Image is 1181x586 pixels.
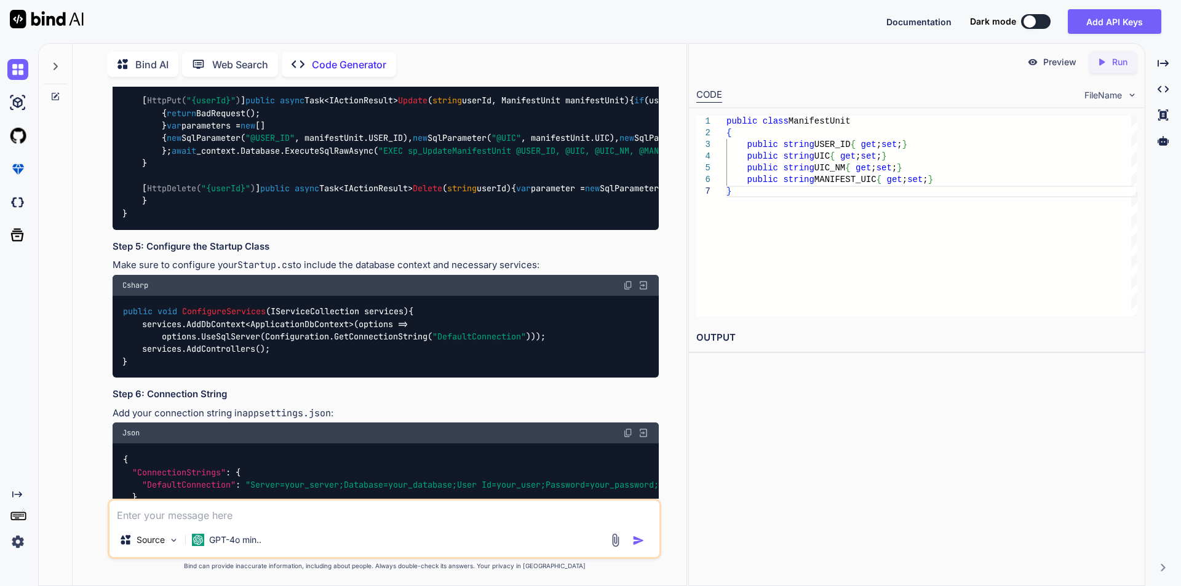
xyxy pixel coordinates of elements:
span: "DefaultConnection" [142,479,236,490]
span: public [747,151,777,161]
span: public [747,140,777,149]
span: ; [923,175,928,184]
span: ; [897,140,902,149]
span: ; [856,151,861,161]
span: new [413,133,427,144]
div: 2 [696,127,710,139]
span: { [726,128,731,138]
div: 4 [696,151,710,162]
img: preview [1027,57,1038,68]
span: ( ) [123,306,408,317]
h3: Step 6: Connection String [113,387,659,402]
img: icon [632,534,645,547]
span: { [830,151,835,161]
span: async [280,95,304,106]
span: string [783,151,814,161]
span: "Server=your_server;Database=your_database;User Id=your_user;Password=your_password;" [245,479,664,490]
p: Bind AI [135,57,169,72]
p: Make sure to configure your to include the database context and necessary services: [113,258,659,272]
span: ConfigureServices [182,306,266,317]
div: CODE [696,88,722,103]
img: Open in Browser [638,427,649,438]
img: chat [7,59,28,80]
img: premium [7,159,28,180]
span: set [876,163,891,173]
span: string [783,175,814,184]
code: appsettings.json [242,407,331,419]
span: if [634,95,644,106]
img: githubLight [7,125,28,146]
div: 5 [696,162,710,174]
span: get [856,163,871,173]
p: Add your connection string in : [113,406,659,421]
span: ; [902,175,907,184]
span: UIC [814,151,830,161]
span: public [726,116,757,126]
span: } [928,175,932,184]
span: Json [122,428,140,438]
span: ; [876,140,881,149]
div: 3 [696,139,710,151]
span: } [897,163,902,173]
img: Bind AI [10,10,84,28]
span: return [167,108,196,119]
h3: Step 5: Configure the Startup Class [113,240,659,254]
span: Documentation [886,17,952,27]
span: } [132,492,137,503]
span: "@USER_ID" [245,133,295,144]
span: get [861,140,876,149]
span: MANIFEST_UIC [814,175,877,184]
span: userId, ManifestUnit manifestUnit [432,95,624,106]
span: new [167,133,181,144]
span: await [172,145,196,156]
span: string [783,163,814,173]
span: Dark mode [970,15,1016,28]
img: chevron down [1127,90,1137,100]
img: copy [623,428,633,438]
span: ; [876,151,881,161]
span: "EXEC sp_UpdateManifestUnit @USER_ID, @UIC, @UIC_NM, @MANIFEST_UIC" [378,145,708,156]
span: "{userId}" [186,95,236,106]
code: Startup.cs [237,259,293,271]
span: new [619,133,634,144]
span: "DefaultConnection" [432,331,526,342]
span: string [447,183,477,194]
code: { services.AddDbContext<ApplicationDbContext>(options => options.UseSqlServer(Configuration.GetCo... [122,305,546,368]
span: { [876,175,881,184]
span: Task<IActionResult> ( ) [260,183,511,194]
img: attachment [608,533,622,547]
span: set [907,175,923,184]
img: Pick Models [169,535,179,545]
span: ; [892,163,897,173]
span: public [245,95,275,106]
span: : [236,479,241,490]
span: Task<IActionResult> ( ) [245,95,629,106]
span: { [123,454,128,465]
button: Add API Keys [1068,9,1161,34]
h2: OUTPUT [689,323,1145,352]
p: Preview [1043,56,1076,68]
span: } [902,140,907,149]
span: Delete [413,183,442,194]
span: } [881,151,886,161]
span: public [747,175,777,184]
span: USER_ID [814,140,851,149]
span: , [137,492,142,503]
span: public [260,183,290,194]
p: Run [1112,56,1127,68]
span: ; [871,163,876,173]
span: { [845,163,850,173]
img: Open in Browser [638,280,649,291]
img: ai-studio [7,92,28,113]
span: : [226,467,231,478]
span: new [241,120,255,131]
span: "@UIC" [491,133,521,144]
img: copy [623,280,633,290]
span: string [432,95,462,106]
span: FileName [1084,89,1122,101]
img: settings [7,531,28,552]
span: async [295,183,319,194]
p: Source [137,534,165,546]
img: GPT-4o mini [192,534,204,546]
span: new [585,183,600,194]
